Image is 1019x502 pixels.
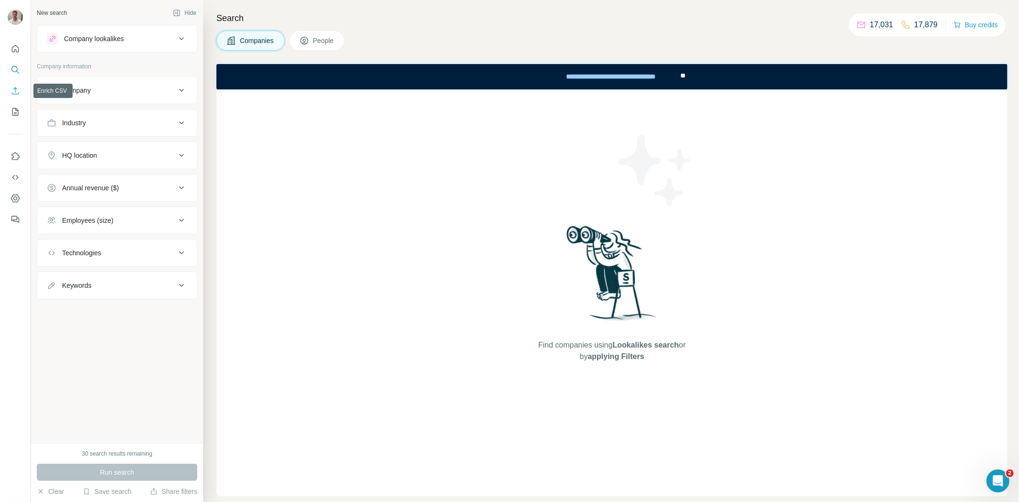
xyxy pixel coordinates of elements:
div: 30 search results remaining [82,449,152,458]
button: Use Surfe on LinkedIn [8,148,23,165]
span: Companies [240,36,275,45]
button: Dashboard [8,190,23,207]
img: Surfe Illustration - Stars [612,128,698,214]
div: Annual revenue ($) [62,183,119,193]
button: Industry [37,111,197,134]
div: Company lookalikes [64,34,124,44]
div: Technologies [62,248,101,258]
div: New search [37,9,67,17]
button: Technologies [37,241,197,264]
div: Company [62,86,91,95]
button: Hide [166,6,203,20]
button: Save search [83,487,131,496]
div: Keywords [62,281,91,290]
div: HQ location [62,151,97,160]
p: 17,879 [914,19,938,31]
button: My lists [8,103,23,120]
span: Lookalikes search [612,341,679,349]
button: Feedback [8,211,23,228]
span: People [313,36,335,45]
button: Annual revenue ($) [37,176,197,199]
h4: Search [216,11,1008,25]
button: Employees (size) [37,209,197,232]
img: Surfe Illustration - Woman searching with binoculars [562,223,662,330]
p: 17,031 [870,19,893,31]
button: Use Surfe API [8,169,23,186]
button: Enrich CSV [8,82,23,99]
iframe: Banner [216,64,1008,89]
img: Avatar [8,10,23,25]
button: Buy credits [954,18,998,32]
div: Industry [62,118,86,128]
button: Search [8,61,23,78]
button: Company [37,79,197,102]
button: Keywords [37,274,197,297]
iframe: Intercom live chat [987,469,1009,492]
div: Employees (size) [62,216,113,225]
button: Share filters [150,487,197,496]
button: Company lookalikes [37,27,197,50]
span: Find companies using or by [536,339,688,362]
span: applying Filters [588,352,644,360]
button: Clear [37,487,64,496]
p: Company information [37,62,197,71]
button: Quick start [8,40,23,57]
button: HQ location [37,144,197,167]
span: 2 [1006,469,1014,477]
